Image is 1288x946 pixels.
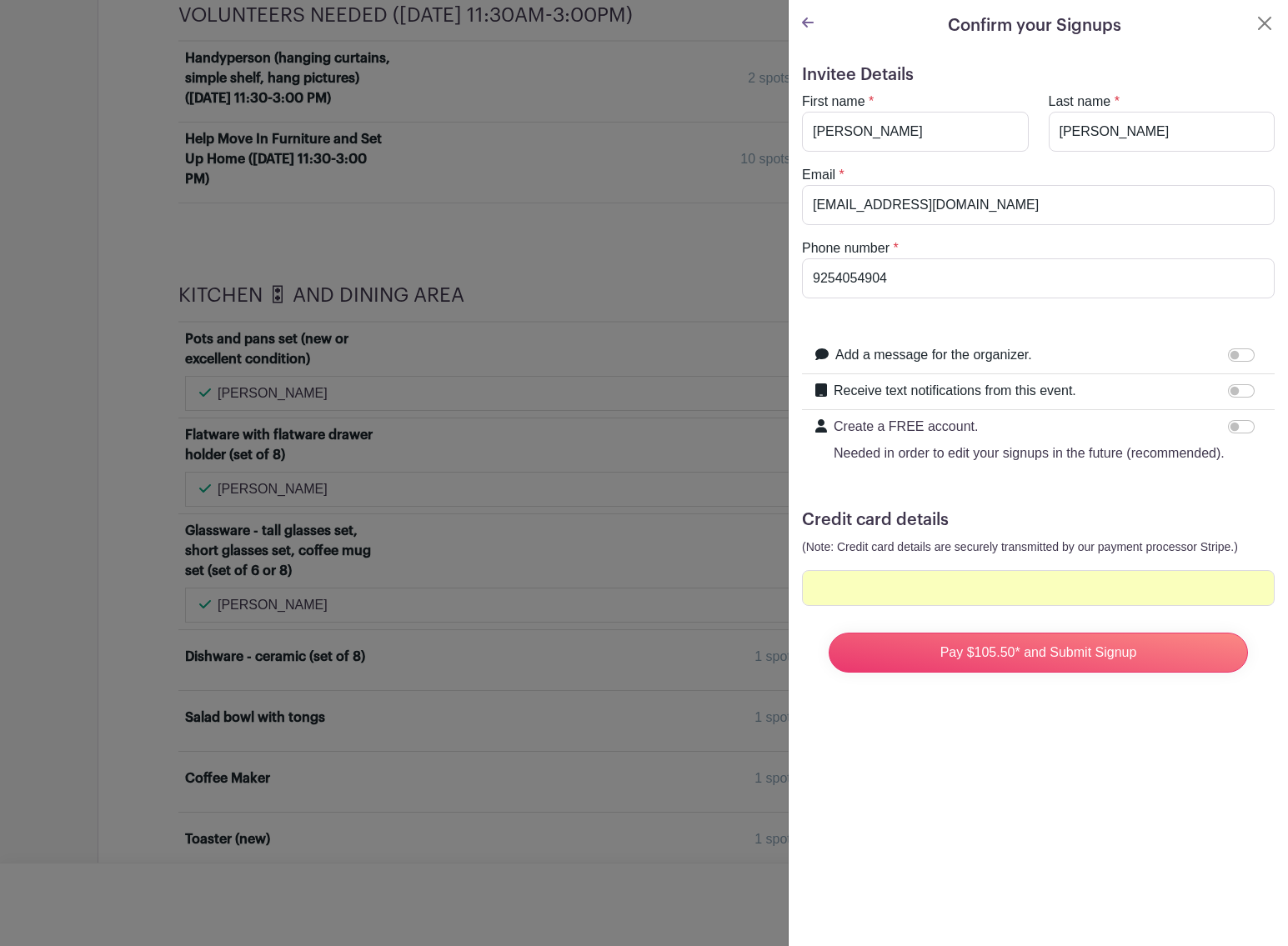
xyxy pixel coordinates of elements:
p: Create a FREE account. [834,417,1225,437]
label: Phone number [802,238,890,258]
input: Pay $105.50* and Submit Signup [829,633,1248,673]
iframe: Secure card payment input frame [813,580,1264,596]
label: First name [802,92,865,112]
small: (Note: Credit card details are securely transmitted by our payment processor Stripe.) [802,540,1238,553]
label: Last name [1049,92,1111,112]
label: Email [802,165,835,185]
p: Needed in order to edit your signups in the future (recommended). [834,443,1225,463]
button: Close [1255,13,1275,33]
h5: Invitee Details [802,65,1275,85]
label: Receive text notifications from this event. [834,381,1076,401]
label: Add a message for the organizer. [835,345,1032,365]
h5: Confirm your Signups [948,13,1121,38]
h5: Credit card details [802,510,1275,530]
